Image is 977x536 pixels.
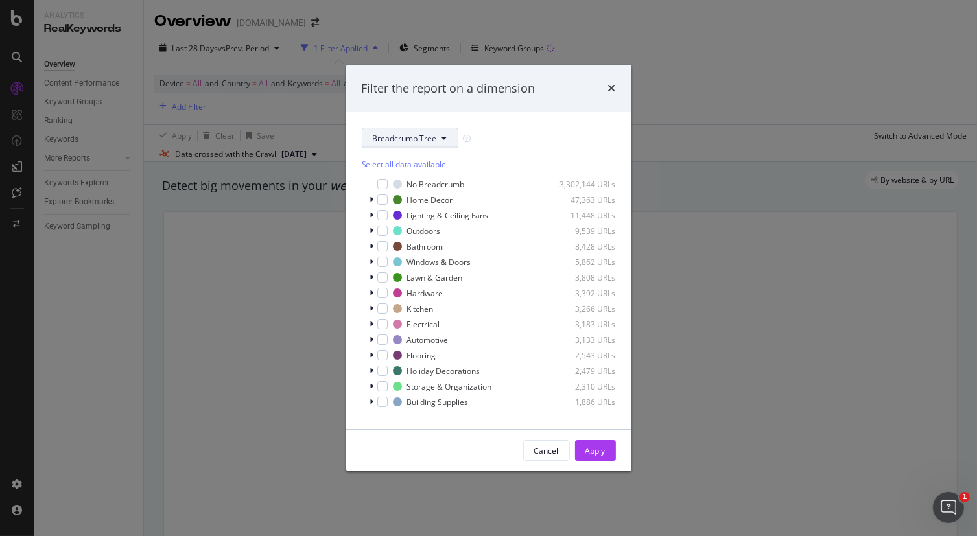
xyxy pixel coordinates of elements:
[407,194,453,205] div: Home Decor
[407,226,441,237] div: Outdoors
[552,210,616,221] div: 11,448 URLs
[407,366,480,377] div: Holiday Decorations
[608,80,616,97] div: times
[585,445,606,456] div: Apply
[407,381,492,392] div: Storage & Organization
[407,272,463,283] div: Lawn & Garden
[407,334,449,345] div: Automotive
[552,350,616,361] div: 2,543 URLs
[575,440,616,461] button: Apply
[552,194,616,205] div: 47,363 URLs
[552,288,616,299] div: 3,392 URLs
[552,334,616,345] div: 3,133 URLs
[407,210,489,221] div: Lighting & Ceiling Fans
[407,257,471,268] div: Windows & Doors
[407,319,440,330] div: Electrical
[362,80,536,97] div: Filter the report on a dimension
[552,397,616,408] div: 1,886 URLs
[407,241,443,252] div: Bathroom
[534,445,559,456] div: Cancel
[362,159,616,170] div: Select all data available
[362,128,458,148] button: Breadcrumb Tree
[552,381,616,392] div: 2,310 URLs
[552,257,616,268] div: 5,862 URLs
[373,133,437,144] span: Breadcrumb Tree
[933,492,964,523] iframe: Intercom live chat
[959,492,970,502] span: 1
[552,272,616,283] div: 3,808 URLs
[552,366,616,377] div: 2,479 URLs
[407,288,443,299] div: Hardware
[407,303,434,314] div: Kitchen
[552,179,616,190] div: 3,302,144 URLs
[552,319,616,330] div: 3,183 URLs
[552,226,616,237] div: 9,539 URLs
[346,65,631,472] div: modal
[523,440,570,461] button: Cancel
[407,397,469,408] div: Building Supplies
[407,350,436,361] div: Flooring
[552,303,616,314] div: 3,266 URLs
[552,241,616,252] div: 8,428 URLs
[407,179,465,190] div: No Breadcrumb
